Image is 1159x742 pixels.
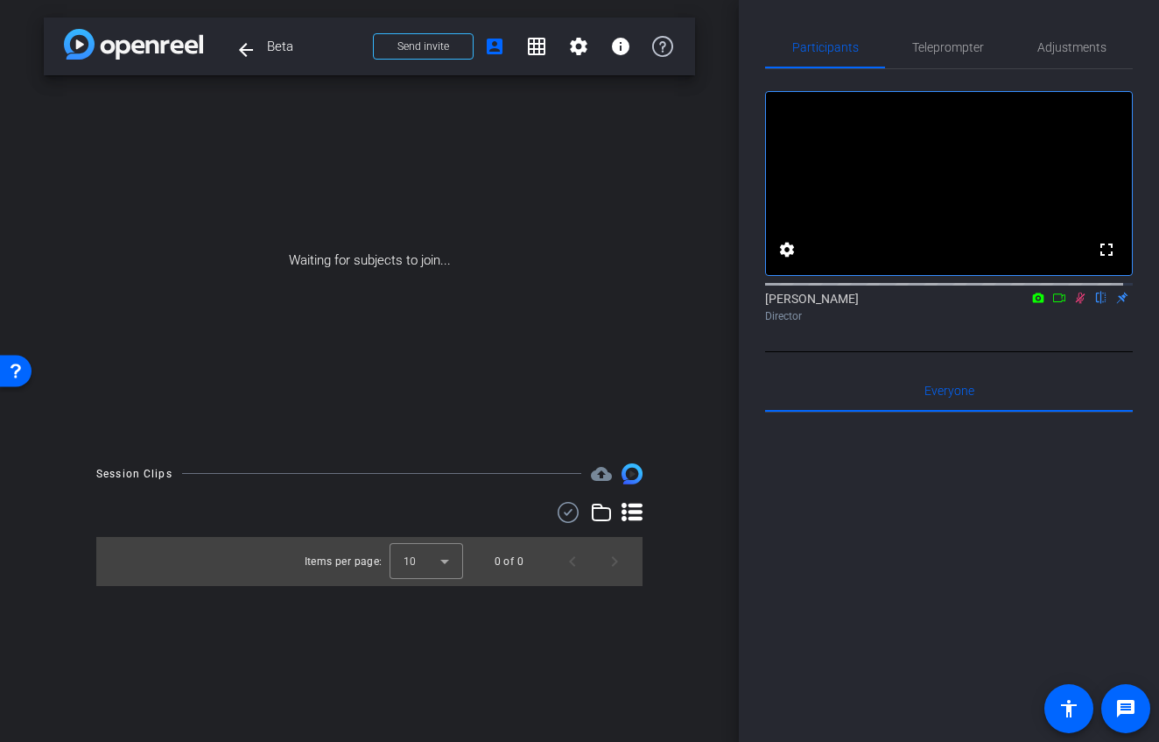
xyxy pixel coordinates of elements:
mat-icon: accessibility [1058,698,1079,719]
span: Participants [792,41,859,53]
div: Waiting for subjects to join... [44,75,695,446]
div: Director [765,308,1133,324]
mat-icon: grid_on [526,36,547,57]
mat-icon: settings [776,239,797,260]
span: Send invite [397,39,449,53]
img: Session clips [622,463,643,484]
div: Items per page: [305,553,383,570]
mat-icon: settings [568,36,589,57]
span: Beta [267,29,362,64]
div: 0 of 0 [495,553,523,570]
button: Next page [594,541,636,583]
span: Teleprompter [912,41,984,53]
mat-icon: flip [1091,289,1112,305]
span: Adjustments [1037,41,1106,53]
mat-icon: info [610,36,631,57]
mat-icon: cloud_upload [591,463,612,484]
div: Session Clips [96,465,172,483]
button: Previous page [551,541,594,583]
img: app-logo [64,29,203,60]
span: Everyone [924,385,974,397]
button: Send invite [373,33,474,60]
span: Destinations for your clips [591,463,612,484]
mat-icon: fullscreen [1096,239,1117,260]
div: [PERSON_NAME] [765,290,1133,324]
mat-icon: message [1115,698,1136,719]
mat-icon: arrow_back [235,39,256,60]
mat-icon: account_box [484,36,505,57]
